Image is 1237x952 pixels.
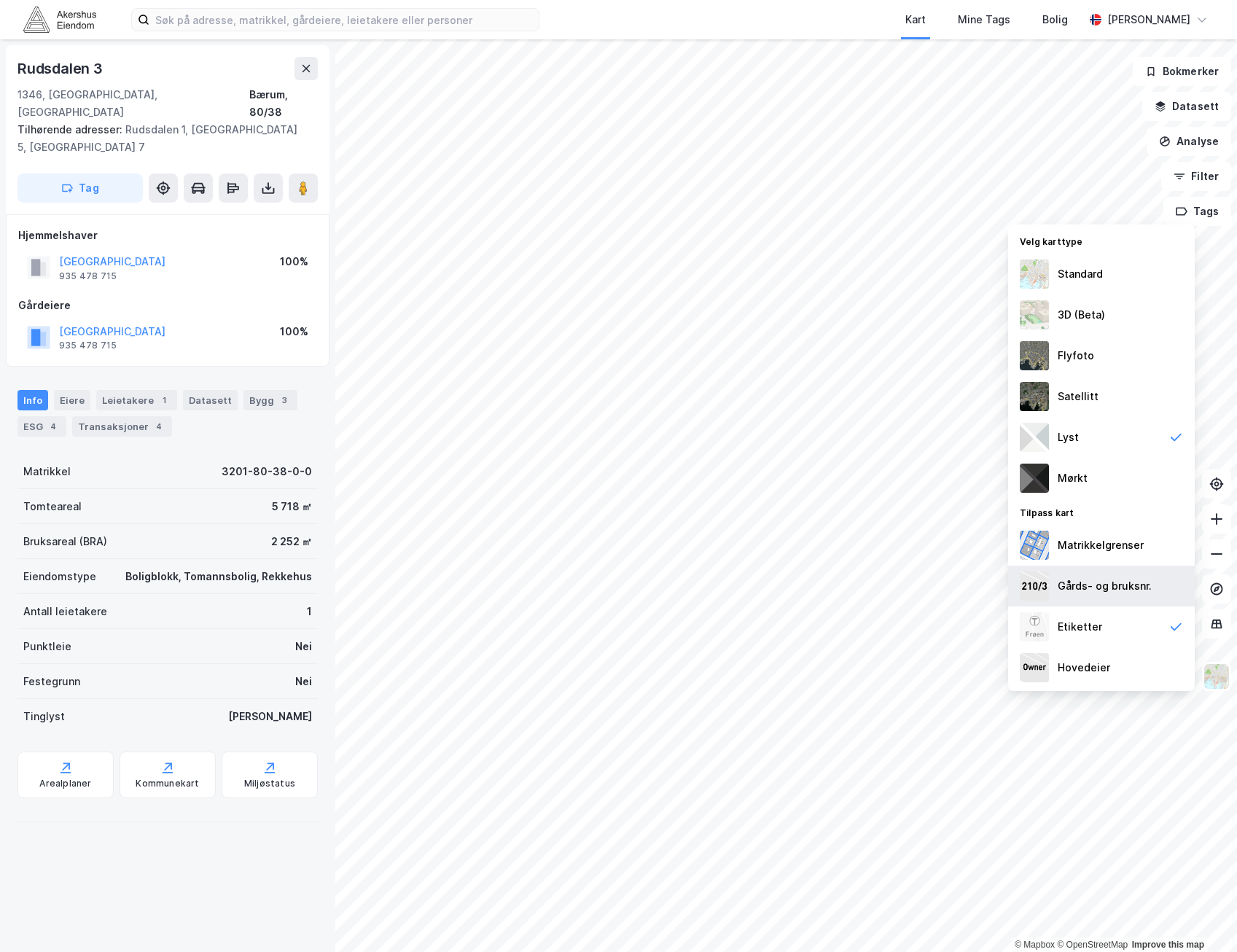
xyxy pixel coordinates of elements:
img: majorOwner.b5e170eddb5c04bfeeff.jpeg [1020,653,1049,682]
img: 9k= [1020,382,1049,411]
div: 3D (Beta) [1058,306,1105,324]
div: Standard [1058,265,1103,283]
div: Punktleie [23,638,71,655]
div: Tinglyst [23,708,65,725]
img: akershus-eiendom-logo.9091f326c980b4bce74ccdd9f866810c.svg [23,7,96,32]
div: Miljøstatus [244,778,295,789]
div: [PERSON_NAME] [228,708,312,725]
div: Eiendomstype [23,568,96,585]
div: Mørkt [1058,469,1088,487]
div: 3 [277,393,292,407]
div: [PERSON_NAME] [1107,11,1190,28]
div: Transaksjoner [72,416,172,437]
div: Rudsdalen 1, [GEOGRAPHIC_DATA] 5, [GEOGRAPHIC_DATA] 7 [17,121,306,156]
img: Z [1020,260,1049,289]
div: Mine Tags [958,11,1010,28]
div: Bolig [1042,11,1068,28]
div: Nei [295,638,312,655]
div: Rudsdalen 3 [17,57,106,80]
img: cadastreBorders.cfe08de4b5ddd52a10de.jpeg [1020,531,1049,560]
div: Kart [905,11,926,28]
div: 2 252 ㎡ [271,533,312,550]
div: Hovedeier [1058,659,1110,676]
button: Tags [1163,197,1231,226]
div: Tilpass kart [1008,499,1195,525]
button: Datasett [1142,92,1231,121]
button: Analyse [1147,127,1231,156]
div: 5 718 ㎡ [272,498,312,515]
div: Satellitt [1058,388,1099,405]
img: Z [1020,341,1049,370]
div: 1346, [GEOGRAPHIC_DATA], [GEOGRAPHIC_DATA] [17,86,249,121]
span: Tilhørende adresser: [17,123,125,136]
img: luj3wr1y2y3+OchiMxRmMxRlscgabnMEmZ7DJGWxyBpucwSZnsMkZbHIGm5zBJmewyRlscgabnMEmZ7DJGWxyBpucwSZnsMkZ... [1020,423,1049,452]
div: 100% [280,323,308,340]
div: 4 [46,419,61,434]
div: Velg karttype [1008,227,1195,254]
div: Kommunekart [136,778,199,789]
div: Tomteareal [23,498,82,515]
div: Gårds- og bruksnr. [1058,577,1152,595]
div: Hjemmelshaver [18,227,317,244]
a: Mapbox [1015,940,1055,950]
div: ESG [17,416,66,437]
div: Antall leietakere [23,603,107,620]
div: 935 478 715 [59,270,117,282]
a: Improve this map [1132,940,1204,950]
div: Arealplaner [39,778,91,789]
div: Matrikkel [23,463,71,480]
a: OpenStreetMap [1057,940,1128,950]
img: Z [1020,300,1049,329]
img: Z [1203,663,1230,690]
div: Lyst [1058,429,1079,446]
div: Matrikkelgrenser [1058,537,1144,554]
button: Bokmerker [1133,57,1231,86]
div: 100% [280,253,308,270]
button: Tag [17,173,143,203]
input: Søk på adresse, matrikkel, gårdeiere, leietakere eller personer [149,9,539,31]
div: Info [17,390,48,410]
div: 1 [307,603,312,620]
div: 4 [152,419,166,434]
div: Gårdeiere [18,297,317,314]
div: 935 478 715 [59,340,117,351]
div: Bygg [243,390,297,410]
iframe: Chat Widget [1164,882,1237,952]
img: cadastreKeys.547ab17ec502f5a4ef2b.jpeg [1020,571,1049,601]
img: Z [1020,612,1049,641]
div: Flyfoto [1058,347,1094,364]
div: Nei [295,673,312,690]
div: Bruksareal (BRA) [23,533,107,550]
div: 3201-80-38-0-0 [222,463,312,480]
div: Kontrollprogram for chat [1164,882,1237,952]
div: 1 [157,393,171,407]
div: Etiketter [1058,618,1102,636]
div: Festegrunn [23,673,80,690]
div: Datasett [183,390,238,410]
img: nCdM7BzjoCAAAAAElFTkSuQmCC [1020,464,1049,493]
button: Filter [1161,162,1231,191]
div: Eiere [54,390,90,410]
div: Leietakere [96,390,177,410]
div: Boligblokk, Tomannsbolig, Rekkehus [125,568,312,585]
div: Bærum, 80/38 [249,86,318,121]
